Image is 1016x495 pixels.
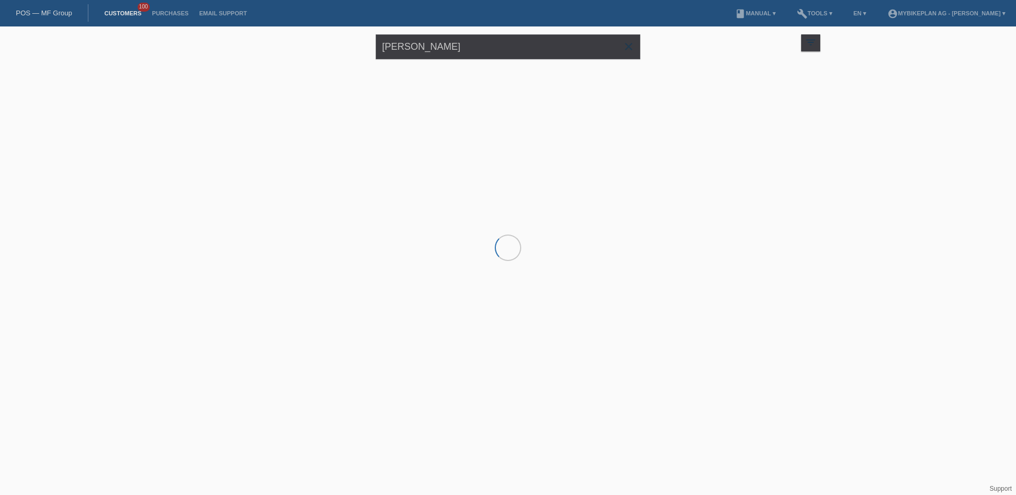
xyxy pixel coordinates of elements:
[882,10,1011,16] a: account_circleMybikeplan AG - [PERSON_NAME] ▾
[194,10,252,16] a: Email Support
[147,10,194,16] a: Purchases
[990,485,1012,492] a: Support
[792,10,838,16] a: buildTools ▾
[735,8,746,19] i: book
[805,37,817,48] i: filter_list
[138,3,150,12] span: 100
[376,34,640,59] input: Search...
[848,10,872,16] a: EN ▾
[99,10,147,16] a: Customers
[887,8,898,19] i: account_circle
[622,40,635,53] i: close
[730,10,781,16] a: bookManual ▾
[16,9,72,17] a: POS — MF Group
[797,8,808,19] i: build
